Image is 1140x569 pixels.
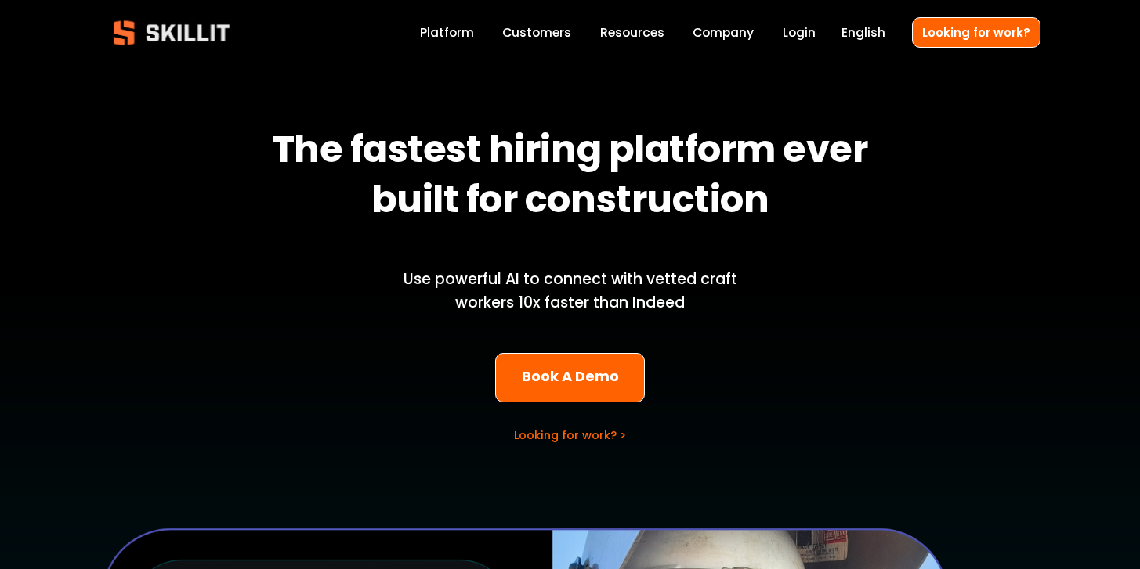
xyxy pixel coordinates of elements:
strong: The fastest hiring platform ever built for construction [273,121,875,235]
div: language picker [841,22,885,43]
a: Looking for work? > [514,427,626,443]
a: Login [783,22,816,43]
a: Customers [502,22,571,43]
p: Use powerful AI to connect with vetted craft workers 10x faster than Indeed [377,268,764,315]
img: Skillit [100,9,243,56]
a: Book A Demo [495,353,645,402]
a: folder dropdown [600,22,664,43]
a: Company [693,22,754,43]
a: Looking for work? [912,17,1040,48]
span: English [841,23,885,41]
span: Resources [600,23,664,41]
a: Platform [420,22,474,43]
